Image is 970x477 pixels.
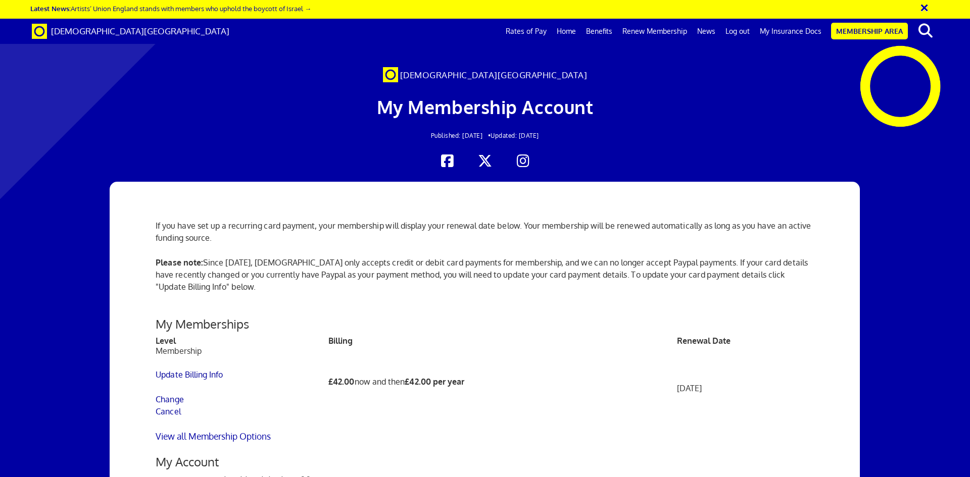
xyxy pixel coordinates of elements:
[552,19,581,44] a: Home
[831,23,908,39] a: Membership Area
[677,346,814,430] td: [DATE]
[156,406,181,416] a: Cancel
[501,19,552,44] a: Rates of Pay
[156,220,814,244] p: If you have set up a recurring card payment, your membership will display your renewal date below...
[677,336,814,346] th: Renewal Date
[156,256,814,305] p: Since [DATE], [DEMOGRAPHIC_DATA] only accepts credit or debit card payments for membership, and w...
[400,70,588,80] span: [DEMOGRAPHIC_DATA][GEOGRAPHIC_DATA]
[156,431,271,442] a: View all Membership Options
[24,19,237,44] a: Brand [DEMOGRAPHIC_DATA][GEOGRAPHIC_DATA]
[185,132,785,139] h2: Updated: [DATE]
[328,376,677,388] p: now and then
[156,455,814,468] h3: My Account
[692,19,720,44] a: News
[755,19,827,44] a: My Insurance Docs
[581,19,617,44] a: Benefits
[30,4,311,13] a: Latest News:Artists’ Union England stands with members who uphold the boycott of Israel →
[156,346,328,430] td: Membership
[30,4,71,13] strong: Latest News:
[431,132,491,139] span: Published: [DATE] •
[617,19,692,44] a: Renew Membership
[156,336,328,346] th: Level
[51,26,229,36] span: [DEMOGRAPHIC_DATA][GEOGRAPHIC_DATA]
[328,336,677,346] th: Billing
[377,95,594,118] span: My Membership Account
[405,377,464,387] b: £42.00 per year
[328,377,355,387] b: £42.00
[910,20,941,41] button: search
[156,394,184,404] a: Change
[156,369,223,380] a: Update Billing Info
[156,317,814,331] h3: My Memberships
[156,257,203,268] strong: Please note:
[720,19,755,44] a: Log out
